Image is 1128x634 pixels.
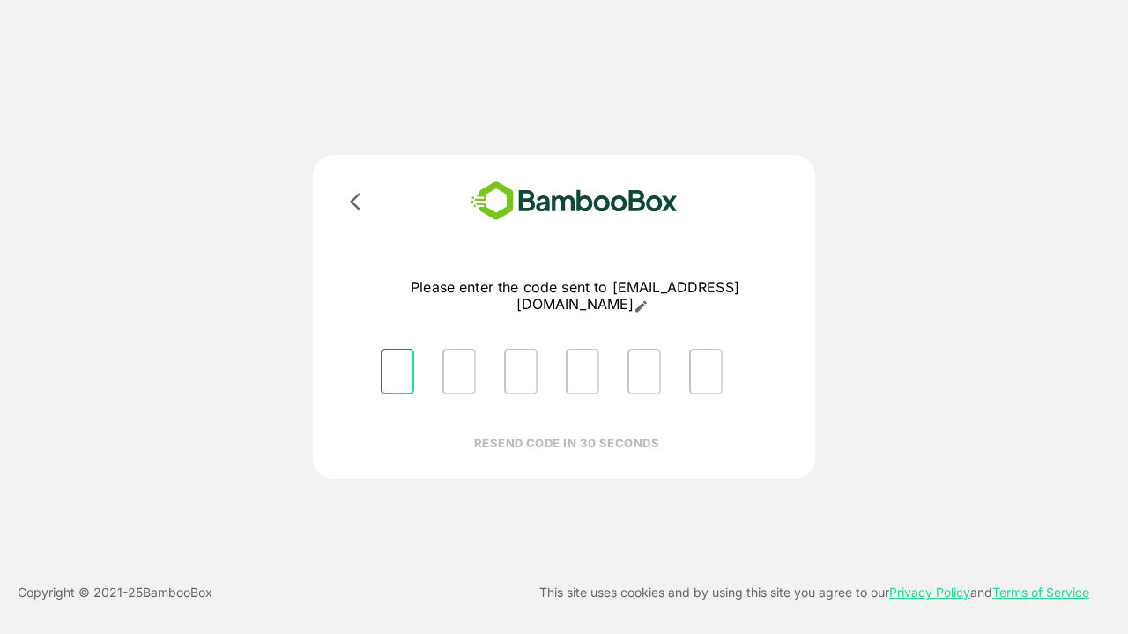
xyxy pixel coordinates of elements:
a: Terms of Service [992,585,1089,600]
input: Please enter OTP character 2 [442,349,476,394]
input: Please enter OTP character 1 [381,349,414,394]
input: Please enter OTP character 5 [627,349,661,394]
input: Please enter OTP character 4 [566,349,599,394]
a: Privacy Policy [889,585,970,600]
p: Please enter the code sent to [EMAIL_ADDRESS][DOMAIN_NAME] [367,279,783,313]
p: This site uses cookies and by using this site you agree to our and [539,582,1089,603]
img: bamboobox [445,176,703,226]
input: Please enter OTP character 6 [689,349,723,394]
p: Copyright © 2021- 25 BambooBox [18,582,212,603]
input: Please enter OTP character 3 [504,349,538,394]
